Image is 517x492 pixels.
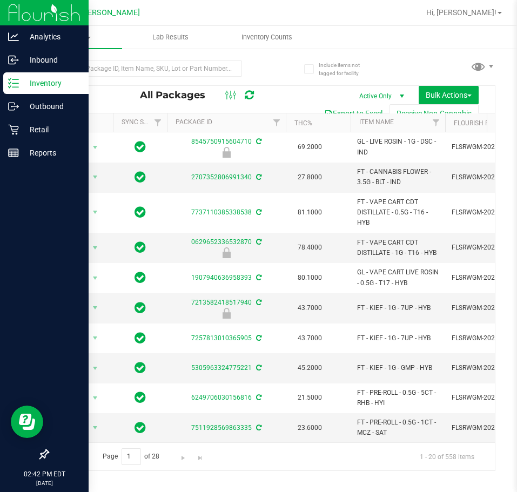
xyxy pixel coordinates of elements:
[8,124,19,135] inline-svg: Retail
[359,118,394,126] a: Item Name
[135,390,146,405] span: In Sync
[8,147,19,158] inline-svg: Reports
[138,32,203,42] span: Lab Results
[19,77,84,90] p: Inventory
[292,331,327,346] span: 43.7000
[357,388,439,408] span: FT - PRE-ROLL - 0.5G - 5CT - RHB - HYI
[89,140,102,155] span: select
[19,100,84,113] p: Outbound
[292,420,327,436] span: 23.6000
[292,270,327,286] span: 80.1000
[254,364,261,372] span: Sync from Compliance System
[219,26,315,49] a: Inventory Counts
[426,91,472,99] span: Bulk Actions
[135,420,146,435] span: In Sync
[317,104,390,123] button: Export to Excel
[149,113,167,132] a: Filter
[268,113,286,132] a: Filter
[357,197,439,228] span: FT - VAPE CART CDT DISTILLATE - 0.5G - T16 - HYB
[135,300,146,315] span: In Sync
[122,448,141,465] input: 1
[254,334,261,342] span: Sync from Compliance System
[357,417,439,438] span: FT - PRE-ROLL - 0.5G - 1CT - MCZ - SAT
[19,146,84,159] p: Reports
[357,238,439,258] span: FT - VAPE CART CDT DISTILLATE - 1G - T16 - HYB
[89,205,102,220] span: select
[19,30,84,43] p: Analytics
[191,208,252,216] a: 7737110385338538
[427,113,445,132] a: Filter
[135,170,146,185] span: In Sync
[122,26,218,49] a: Lab Results
[89,361,102,376] span: select
[191,299,252,306] a: 7213582418517940
[357,267,439,288] span: GL - VAPE CART LIVE ROSIN - 0.5G - T17 - HYB
[135,139,146,154] span: In Sync
[5,479,84,487] p: [DATE]
[8,78,19,89] inline-svg: Inventory
[191,394,252,401] a: 6249706030156816
[89,240,102,255] span: select
[8,31,19,42] inline-svg: Analytics
[254,394,261,401] span: Sync from Compliance System
[135,205,146,220] span: In Sync
[5,469,84,479] p: 02:42 PM EDT
[135,270,146,285] span: In Sync
[292,170,327,185] span: 27.8000
[80,8,140,17] span: [PERSON_NAME]
[191,334,252,342] a: 7257813010365905
[140,89,216,101] span: All Packages
[165,147,287,158] div: Newly Received
[8,55,19,65] inline-svg: Inbound
[89,300,102,315] span: select
[89,331,102,346] span: select
[8,101,19,112] inline-svg: Outbound
[135,240,146,255] span: In Sync
[227,32,307,42] span: Inventory Counts
[254,424,261,432] span: Sync from Compliance System
[426,8,496,17] span: Hi, [PERSON_NAME]!
[357,303,439,313] span: FT - KIEF - 1G - 7UP - HYB
[357,137,439,157] span: GL - LIVE ROSIN - 1G - DSC - IND
[89,420,102,435] span: select
[19,53,84,66] p: Inbound
[135,360,146,375] span: In Sync
[11,406,43,438] iframe: Resource center
[254,208,261,216] span: Sync from Compliance System
[176,118,212,126] a: Package ID
[93,448,169,465] span: Page of 28
[254,138,261,145] span: Sync from Compliance System
[191,364,252,372] a: 5305963324775221
[165,308,287,319] div: Newly Received
[191,173,252,181] a: 2707352806991340
[292,390,327,406] span: 21.5000
[292,300,327,316] span: 43.7000
[254,274,261,281] span: Sync from Compliance System
[89,390,102,406] span: select
[191,274,252,281] a: 1907940636958393
[254,299,261,306] span: Sync from Compliance System
[191,138,252,145] a: 8545750915604710
[357,363,439,373] span: FT - KIEF - 1G - GMP - HYB
[19,123,84,136] p: Retail
[135,331,146,346] span: In Sync
[411,448,483,464] span: 1 - 20 of 558 items
[48,60,242,77] input: Search Package ID, Item Name, SKU, Lot or Part Number...
[176,448,191,463] a: Go to the next page
[89,170,102,185] span: select
[292,240,327,255] span: 78.4000
[357,333,439,343] span: FT - KIEF - 1G - 7UP - HYB
[292,360,327,376] span: 45.2000
[165,247,287,258] div: Newly Received
[192,448,208,463] a: Go to the last page
[122,118,163,126] a: Sync Status
[319,61,373,77] span: Include items not tagged for facility
[89,271,102,286] span: select
[254,238,261,246] span: Sync from Compliance System
[419,86,479,104] button: Bulk Actions
[294,119,312,127] a: THC%
[191,238,252,246] a: 0629652336532870
[390,104,479,123] button: Receive Non-Cannabis
[357,167,439,187] span: FT - CANNABIS FLOWER - 3.5G - BLT - IND
[254,173,261,181] span: Sync from Compliance System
